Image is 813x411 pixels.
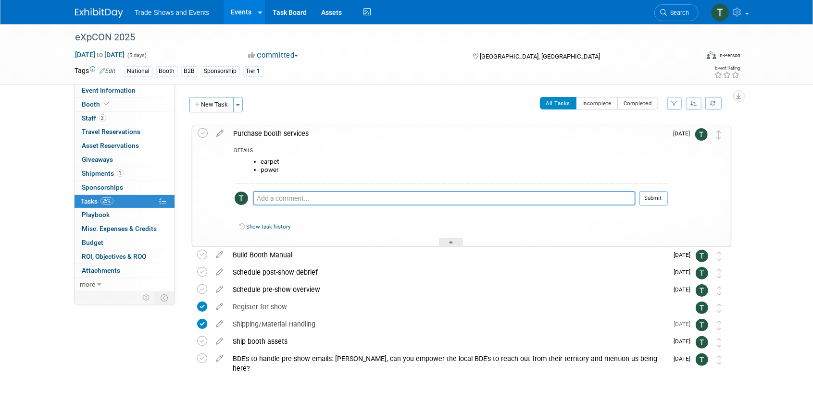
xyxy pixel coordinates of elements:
[75,98,175,111] a: Booth
[576,97,618,109] button: Incomplete
[82,211,110,218] span: Playbook
[245,50,302,60] button: Committed
[717,286,722,295] i: Move task
[212,285,228,294] a: edit
[75,50,125,59] span: [DATE] [DATE]
[82,169,124,177] span: Shipments
[696,319,708,331] img: Tiff Wagner
[718,52,740,59] div: In-Person
[228,351,668,377] div: BDE's to handle pre-show emails: [PERSON_NAME], can you empower the local BDE's to reach out from...
[695,128,708,141] img: Tiff Wagner
[82,128,141,135] span: Travel Reservations
[674,269,696,276] span: [DATE]
[480,53,600,60] span: [GEOGRAPHIC_DATA], [GEOGRAPHIC_DATA]
[717,355,722,364] i: Move task
[75,264,175,278] a: Attachments
[235,192,248,205] img: Tiff Wagner
[181,66,198,76] div: B2B
[674,338,696,345] span: [DATE]
[75,250,175,264] a: ROI, Objectives & ROO
[711,3,729,22] img: Tiff Wagner
[75,208,175,222] a: Playbook
[100,197,113,205] span: 25%
[212,354,228,363] a: edit
[654,4,699,21] a: Search
[717,303,722,313] i: Move task
[696,267,708,279] img: Tiff Wagner
[212,337,228,346] a: edit
[82,266,121,274] span: Attachments
[82,239,104,246] span: Budget
[674,321,696,327] span: [DATE]
[229,125,668,142] div: Purchase booth services
[261,166,668,174] li: power
[228,316,668,332] div: Shipping/Material Handling
[228,299,676,315] div: Register for show
[82,253,147,260] span: ROI, Objectives & ROO
[156,66,178,76] div: Booth
[75,153,175,167] a: Giveaways
[235,147,668,156] div: DETAILS
[138,291,155,304] td: Personalize Event Tab Strip
[82,156,113,163] span: Giveaways
[642,50,741,64] div: Event Format
[667,9,689,16] span: Search
[96,51,105,59] span: to
[674,355,696,362] span: [DATE]
[127,52,147,59] span: (5 days)
[75,125,175,139] a: Travel Reservations
[189,97,234,112] button: New Task
[75,84,175,97] a: Event Information
[75,278,175,291] a: more
[125,66,153,76] div: National
[82,100,112,108] span: Booth
[82,114,106,122] span: Staff
[82,183,124,191] span: Sponsorships
[212,320,228,328] a: edit
[228,264,668,280] div: Schedule post-show debrief
[540,97,577,109] button: All Tasks
[80,280,96,288] span: more
[696,353,708,366] img: Tiff Wagner
[135,9,210,16] span: Trade Shows and Events
[639,191,668,205] button: Submit
[75,8,123,18] img: ExhibitDay
[82,86,136,94] span: Event Information
[201,66,240,76] div: Sponsorship
[75,181,175,194] a: Sponsorships
[717,338,722,347] i: Move task
[696,284,708,297] img: Tiff Wagner
[75,167,175,181] a: Shipments1
[674,252,696,258] span: [DATE]
[82,142,139,149] span: Asset Reservations
[617,97,658,109] button: Completed
[674,286,696,293] span: [DATE]
[247,223,291,230] a: Show task history
[674,130,695,137] span: [DATE]
[75,139,175,153] a: Asset Reservations
[212,251,228,259] a: edit
[75,66,116,77] td: Tags
[696,302,708,314] img: Tiff Wagner
[75,222,175,236] a: Misc. Expenses & Credits
[82,225,157,232] span: Misc. Expenses & Credits
[99,114,106,121] span: 2
[261,158,668,166] li: carpet
[717,321,722,330] i: Move task
[81,197,113,205] span: Tasks
[75,195,175,208] a: Tasks25%
[243,66,263,76] div: Tier 1
[100,68,116,74] a: Edit
[707,51,716,59] img: Format-Inperson.png
[714,66,740,71] div: Event Rating
[212,302,228,311] a: edit
[117,169,124,177] span: 1
[212,268,228,277] a: edit
[228,333,668,350] div: Ship booth assets
[155,291,175,304] td: Toggle Event Tabs
[228,281,668,298] div: Schedule pre-show overview
[75,112,175,125] a: Staff2
[717,269,722,278] i: Move task
[705,97,722,109] a: Refresh
[717,130,722,139] i: Move task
